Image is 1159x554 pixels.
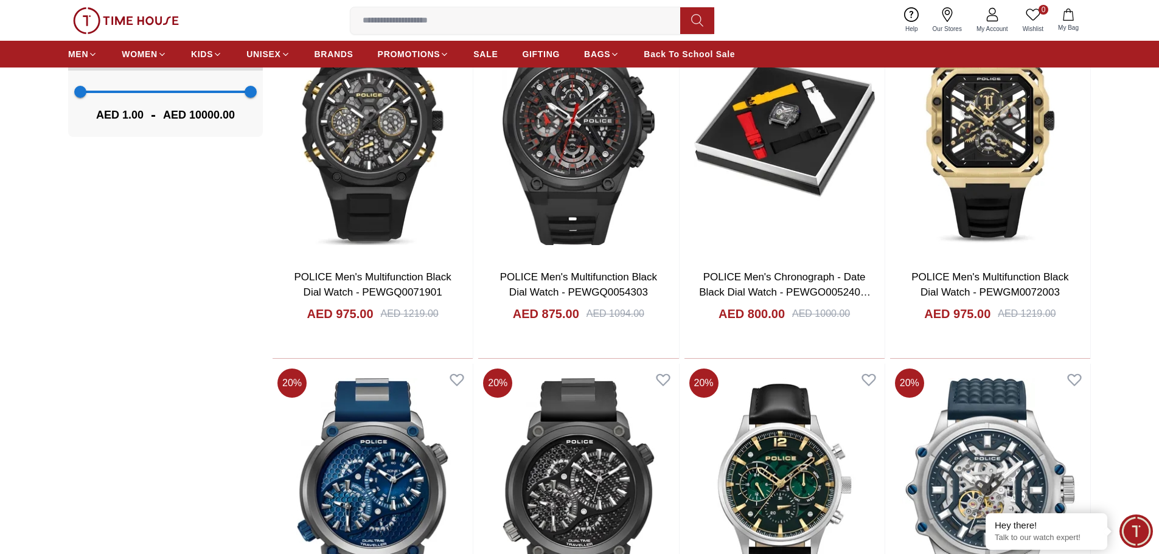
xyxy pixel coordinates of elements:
[315,48,353,60] span: BRANDS
[315,43,353,65] a: BRANDS
[522,43,560,65] a: GIFTING
[513,305,579,322] h4: AED 875.00
[73,7,179,34] img: ...
[500,271,657,299] a: POLICE Men's Multifunction Black Dial Watch - PEWGQ0054303
[473,48,498,60] span: SALE
[644,43,735,65] a: Back To School Sale
[911,271,1068,299] a: POLICE Men's Multifunction Black Dial Watch - PEWGM0072003
[191,48,213,60] span: KIDS
[307,305,374,322] h4: AED 975.00
[689,369,719,398] span: 20 %
[1015,5,1051,36] a: 0Wishlist
[925,5,969,36] a: Our Stores
[584,43,619,65] a: BAGS
[699,271,871,314] a: POLICE Men's Chronograph - Date Black Dial Watch - PEWGO0052402-SET
[1018,24,1048,33] span: Wishlist
[483,369,512,398] span: 20 %
[584,48,610,60] span: BAGS
[1039,5,1048,15] span: 0
[122,43,167,65] a: WOMEN
[1053,23,1084,32] span: My Bag
[522,48,560,60] span: GIFTING
[381,306,439,321] div: AED 1219.00
[998,306,1056,321] div: AED 1219.00
[995,533,1098,543] p: Talk to our watch expert!
[928,24,967,33] span: Our Stores
[294,271,451,299] a: POLICE Men's Multifunction Black Dial Watch - PEWGQ0071901
[473,43,498,65] a: SALE
[96,106,144,123] span: AED 1.00
[246,48,280,60] span: UNISEX
[644,48,735,60] span: Back To School Sale
[191,43,222,65] a: KIDS
[586,306,644,321] div: AED 1094.00
[1119,514,1153,548] div: Chat Widget
[277,369,307,398] span: 20 %
[972,24,1013,33] span: My Account
[898,5,925,36] a: Help
[144,105,163,125] span: -
[792,306,850,321] div: AED 1000.00
[122,48,158,60] span: WOMEN
[163,106,235,123] span: AED 10000.00
[719,305,785,322] h4: AED 800.00
[1051,6,1086,35] button: My Bag
[378,48,440,60] span: PROMOTIONS
[246,43,290,65] a: UNISEX
[900,24,923,33] span: Help
[895,369,924,398] span: 20 %
[68,48,88,60] span: MEN
[68,43,97,65] a: MEN
[995,519,1098,531] div: Hey there!
[924,305,990,322] h4: AED 975.00
[378,43,450,65] a: PROMOTIONS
